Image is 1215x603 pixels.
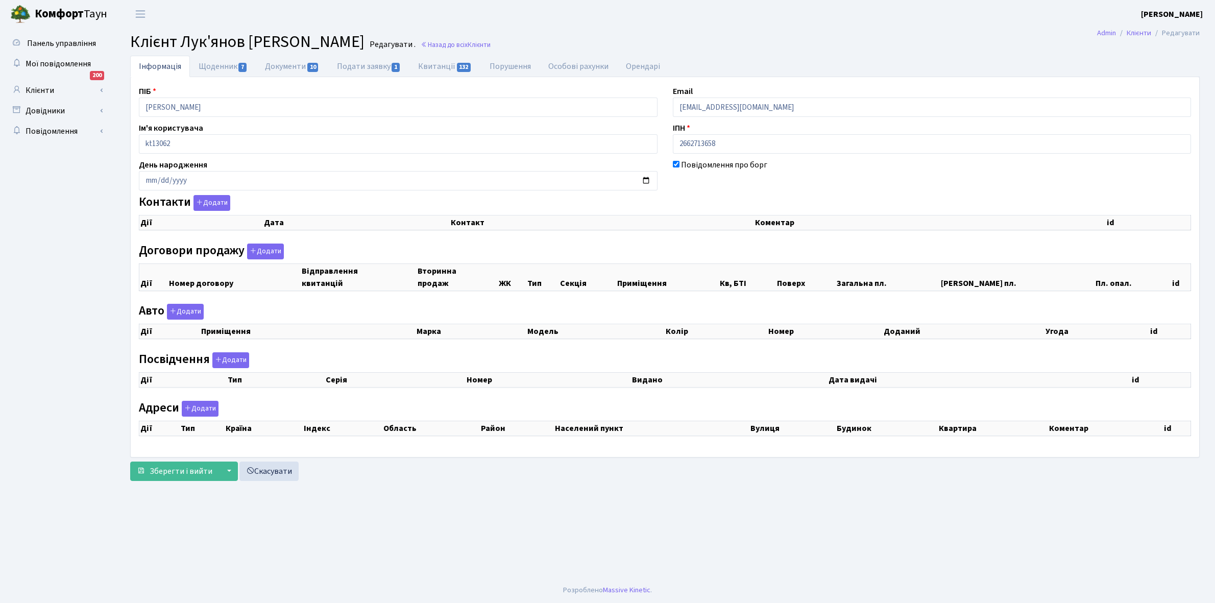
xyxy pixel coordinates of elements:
span: Панель управління [27,38,96,49]
a: Порушення [481,56,540,77]
a: Інформація [130,56,190,77]
b: Комфорт [35,6,84,22]
label: ПІБ [139,85,156,98]
button: Зберегти і вийти [130,462,219,481]
th: Поверх [776,263,836,291]
th: Секція [559,263,616,291]
th: Дії [139,372,227,387]
label: Адреси [139,401,218,417]
div: Розроблено . [563,585,652,596]
th: Вторинна продаж [417,263,498,291]
th: Відправлення квитанцій [301,263,417,291]
th: Країна [225,421,303,436]
th: Дії [139,324,200,339]
th: Коментар [754,215,1106,230]
th: Номер [466,372,631,387]
label: Ім'я користувача [139,122,203,134]
th: Дії [139,215,263,230]
th: Кв, БТІ [719,263,776,291]
th: id [1163,421,1190,436]
span: Зберегти і вийти [150,466,212,477]
a: Особові рахунки [540,56,617,77]
th: Пл. опал. [1095,263,1171,291]
th: Індекс [303,421,382,436]
a: Додати [191,194,230,211]
th: Тип [227,372,325,387]
button: Авто [167,304,204,320]
th: Вулиця [749,421,836,436]
span: Клієнт Лук'янов [PERSON_NAME] [130,30,364,54]
a: Додати [179,399,218,417]
a: Квитанції [409,56,480,77]
a: Довідники [5,101,107,121]
th: Тип [180,421,225,436]
button: Контакти [193,195,230,211]
th: ЖК [498,263,526,291]
th: id [1131,372,1190,387]
a: Щоденник [190,56,256,77]
th: Доданий [883,324,1045,339]
div: 200 [90,71,104,80]
th: Загальна пл. [836,263,939,291]
label: Контакти [139,195,230,211]
img: logo.png [10,4,31,25]
th: Колір [665,324,767,339]
a: Додати [245,242,284,259]
th: Номер [767,324,883,339]
nav: breadcrumb [1082,22,1215,44]
span: 1 [392,63,400,72]
th: Приміщення [616,263,719,291]
th: Контакт [450,215,754,230]
th: Коментар [1048,421,1163,436]
a: Повідомлення [5,121,107,141]
button: Посвідчення [212,352,249,368]
a: Massive Kinetic [603,585,650,595]
a: Документи [256,56,328,77]
a: Орендарі [617,56,669,77]
button: Переключити навігацію [128,6,153,22]
th: Видано [631,372,827,387]
label: Email [673,85,693,98]
th: Будинок [836,421,938,436]
small: Редагувати . [368,40,416,50]
th: id [1171,263,1191,291]
span: 132 [457,63,471,72]
th: Номер договору [168,263,300,291]
th: Квартира [938,421,1049,436]
b: [PERSON_NAME] [1141,9,1203,20]
a: Додати [164,302,204,320]
a: Мої повідомлення200 [5,54,107,74]
a: Назад до всіхКлієнти [421,40,491,50]
th: Приміщення [200,324,416,339]
span: Таун [35,6,107,23]
th: Тип [526,263,559,291]
a: Клієнти [5,80,107,101]
span: Мої повідомлення [26,58,91,69]
th: Угода [1044,324,1149,339]
label: Посвідчення [139,352,249,368]
label: День народження [139,159,207,171]
label: Договори продажу [139,244,284,259]
th: [PERSON_NAME] пл. [940,263,1095,291]
th: Дії [139,263,168,291]
li: Редагувати [1151,28,1200,39]
label: Авто [139,304,204,320]
a: [PERSON_NAME] [1141,8,1203,20]
span: 10 [307,63,319,72]
a: Клієнти [1127,28,1151,38]
span: 7 [238,63,247,72]
th: Дата [263,215,450,230]
button: Договори продажу [247,244,284,259]
th: id [1149,324,1191,339]
th: Дата видачі [828,372,1131,387]
th: Район [480,421,553,436]
th: id [1106,215,1190,230]
th: Модель [526,324,665,339]
a: Панель управління [5,33,107,54]
th: Область [382,421,480,436]
th: Дії [139,421,180,436]
a: Скасувати [239,462,299,481]
th: Населений пункт [554,421,749,436]
th: Серія [325,372,466,387]
a: Подати заявку [328,56,409,77]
